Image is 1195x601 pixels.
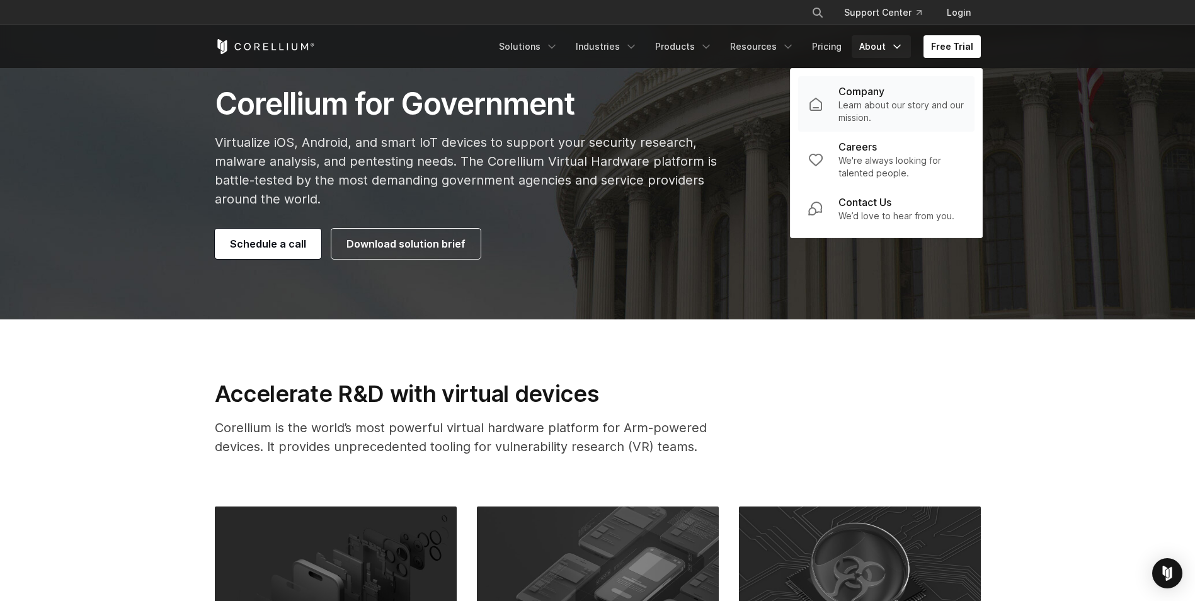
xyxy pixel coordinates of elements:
[923,35,981,58] a: Free Trial
[838,154,964,180] p: We're always looking for talented people.
[838,84,884,99] p: Company
[838,139,877,154] p: Careers
[648,35,720,58] a: Products
[798,187,975,230] a: Contact Us We’d love to hear from you.
[937,1,981,24] a: Login
[1152,558,1182,588] div: Open Intercom Messenger
[804,35,849,58] a: Pricing
[838,195,891,210] p: Contact Us
[834,1,932,24] a: Support Center
[796,1,981,24] div: Navigation Menu
[838,210,954,222] p: We’d love to hear from you.
[346,236,466,251] span: Download solution brief
[798,132,975,187] a: Careers We're always looking for talented people.
[491,35,566,58] a: Solutions
[568,35,645,58] a: Industries
[215,133,717,209] p: Virtualize iOS, Android, and smart IoT devices to support your security research, malware analysi...
[230,236,306,251] span: Schedule a call
[798,76,975,132] a: Company Learn about our story and our mission.
[491,35,981,58] div: Navigation Menu
[215,85,717,123] h1: Corellium for Government
[723,35,802,58] a: Resources
[806,1,829,24] button: Search
[331,229,481,259] a: Download solution brief
[215,380,717,408] h2: Accelerate R&D with virtual devices
[215,229,321,259] a: Schedule a call
[215,418,717,456] p: Corellium is the world’s most powerful virtual hardware platform for Arm-powered devices. It prov...
[838,99,964,124] p: Learn about our story and our mission.
[852,35,911,58] a: About
[215,39,315,54] a: Corellium Home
